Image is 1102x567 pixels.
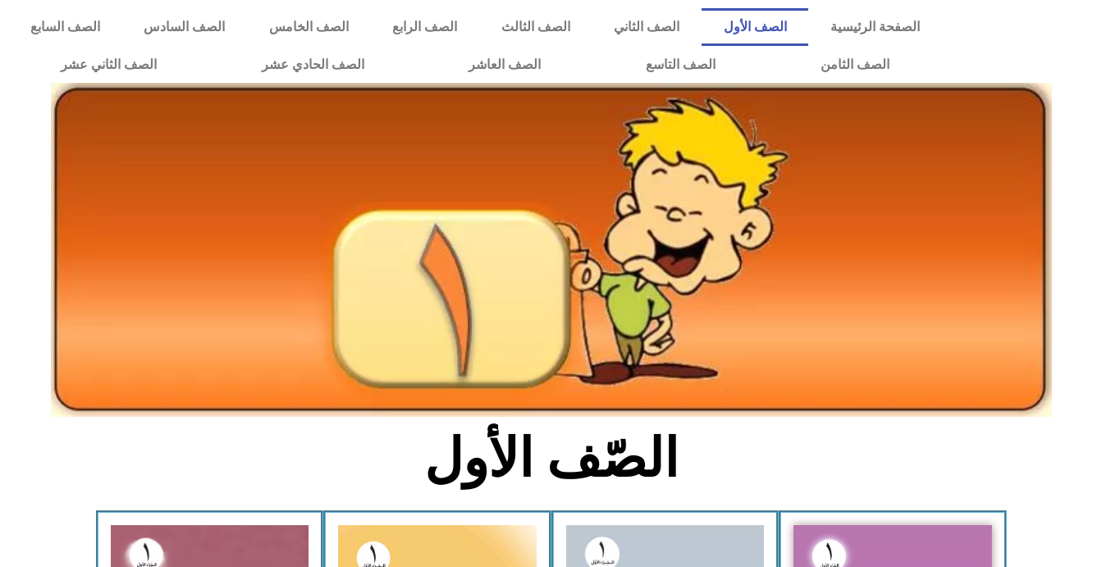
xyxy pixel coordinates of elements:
a: الصف السادس [122,8,247,46]
a: الصف الثاني [592,8,701,46]
h2: الصّف الأول [280,427,822,491]
a: الصف الأول [702,8,808,46]
a: الصف الخامس [247,8,370,46]
a: الصف الثامن [768,46,942,84]
a: الصف التاسع [593,46,768,84]
a: الصف العاشر [416,46,593,84]
a: الصف الرابع [370,8,478,46]
a: الصف الحادي عشر [209,46,417,84]
a: الصف الثاني عشر [8,46,209,84]
a: الصف الثالث [479,8,592,46]
a: الصف السابع [8,8,121,46]
a: الصفحة الرئيسية [808,8,941,46]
